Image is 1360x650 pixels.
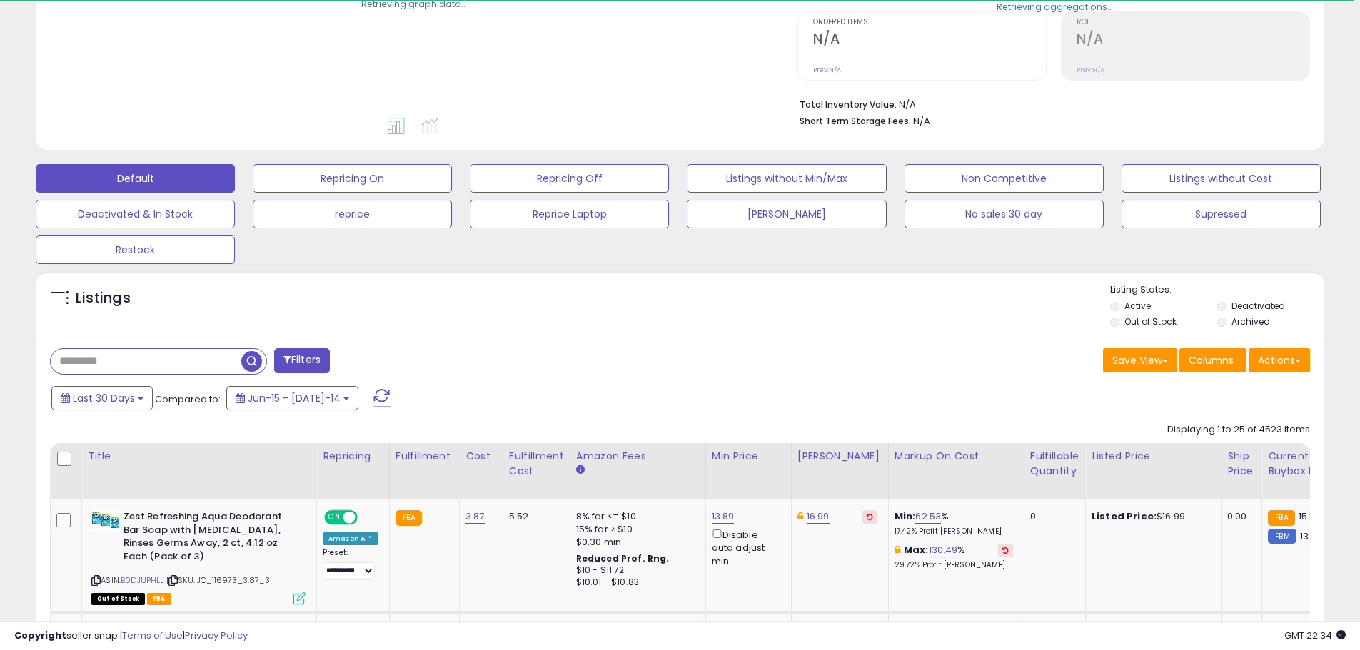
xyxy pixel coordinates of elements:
[576,552,670,564] b: Reduced Prof. Rng.
[1299,509,1319,523] span: 15.81
[124,510,297,567] b: Zest Refreshing Aqua Deodorant Bar Soap with [MEDICAL_DATA], Rinses Germs Away, 2 ct, 4.12 oz Eac...
[888,443,1024,499] th: The percentage added to the cost of goods (COGS) that forms the calculator for Min & Max prices.
[147,593,171,605] span: FBA
[470,164,669,193] button: Repricing Off
[91,510,306,603] div: ASIN:
[1092,510,1210,523] div: $16.99
[1179,348,1246,372] button: Columns
[253,164,452,193] button: Repricing On
[576,449,700,464] div: Amazon Fees
[905,164,1104,193] button: Non Competitive
[1092,449,1215,464] div: Listed Price
[465,509,485,524] a: 3.87
[88,449,311,464] div: Title
[76,288,131,308] h5: Listings
[36,235,235,264] button: Restock
[73,391,135,405] span: Last 30 Days
[36,164,235,193] button: Default
[248,391,341,405] span: Jun-15 - [DATE]-14
[576,523,695,536] div: 15% for > $10
[14,629,248,643] div: seller snap | |
[712,509,735,524] a: 13.89
[576,464,585,477] small: Amazon Fees.
[1268,529,1296,544] small: FBM
[1231,300,1285,312] label: Deactivated
[895,449,1018,464] div: Markup on Cost
[36,200,235,228] button: Deactivated & In Stock
[895,560,1013,570] p: 29.72% Profit [PERSON_NAME]
[1249,348,1310,372] button: Actions
[576,510,695,523] div: 8% for <= $10
[185,629,248,642] a: Privacy Policy
[323,532,378,545] div: Amazon AI *
[1124,300,1151,312] label: Active
[1110,283,1324,297] p: Listing States:
[155,392,221,406] span: Compared to:
[121,574,164,586] a: B0DJ1JPHLJ
[905,200,1104,228] button: No sales 30 day
[895,509,916,523] b: Min:
[1103,348,1177,372] button: Save View
[253,200,452,228] button: reprice
[14,629,66,642] strong: Copyright
[51,386,153,410] button: Last 30 Days
[1122,164,1321,193] button: Listings without Cost
[1167,423,1310,437] div: Displaying 1 to 25 of 4523 items
[1284,629,1346,642] span: 2025-08-14 22:34 GMT
[797,449,882,464] div: [PERSON_NAME]
[396,510,422,526] small: FBA
[904,543,929,557] b: Max:
[576,577,695,589] div: $10.01 - $10.83
[915,509,941,524] a: 62.53
[712,527,780,568] div: Disable auto adjust min
[166,574,270,586] span: | SKU: JC_116973_3.87_3
[929,543,958,557] a: 130.49
[226,386,358,410] button: Jun-15 - [DATE]-14
[807,509,830,524] a: 16.99
[576,564,695,577] div: $10 - $11.72
[396,449,453,464] div: Fulfillment
[1227,510,1251,523] div: 0.00
[1231,315,1270,327] label: Archived
[470,200,669,228] button: Reprice Laptop
[509,510,559,523] div: 5.52
[1092,509,1157,523] b: Listed Price:
[326,512,343,524] span: ON
[91,510,120,532] img: 41seIt3xIZL._SL40_.jpg
[895,527,1013,537] p: 17.42% Profit [PERSON_NAME]
[1030,449,1079,479] div: Fulfillable Quantity
[323,548,378,580] div: Preset:
[1268,510,1294,526] small: FBA
[122,629,183,642] a: Terms of Use
[509,449,564,479] div: Fulfillment Cost
[1268,449,1341,479] div: Current Buybox Price
[895,510,1013,537] div: %
[323,449,383,464] div: Repricing
[1122,200,1321,228] button: Supressed
[274,348,330,373] button: Filters
[465,449,497,464] div: Cost
[1189,353,1234,367] span: Columns
[1227,449,1256,479] div: Ship Price
[356,512,378,524] span: OFF
[576,536,695,549] div: $0.30 min
[1300,529,1324,543] span: 13.94
[687,200,886,228] button: [PERSON_NAME]
[1030,510,1074,523] div: 0
[712,449,785,464] div: Min Price
[1124,315,1177,327] label: Out of Stock
[895,544,1013,570] div: %
[687,164,886,193] button: Listings without Min/Max
[91,593,145,605] span: All listings that are currently out of stock and unavailable for purchase on Amazon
